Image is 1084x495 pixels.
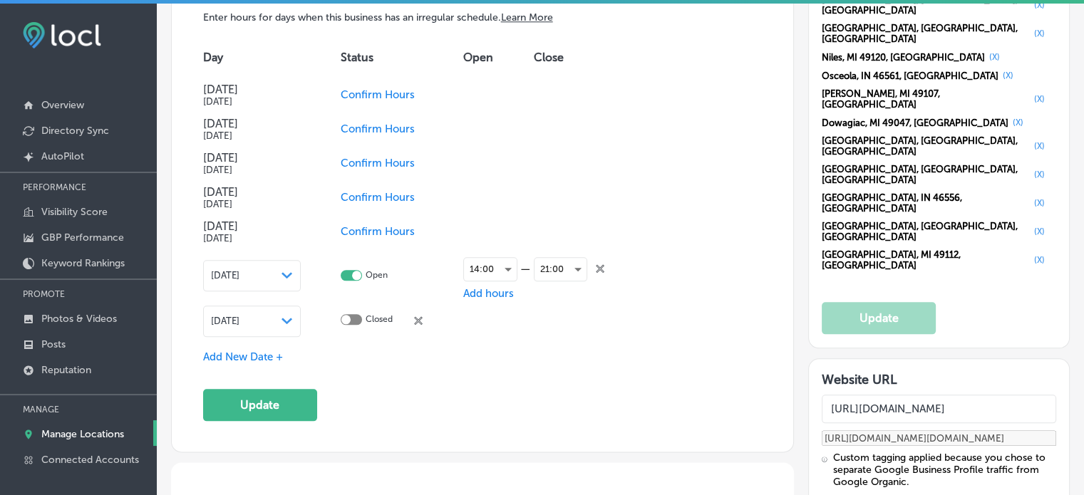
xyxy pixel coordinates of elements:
[1030,254,1049,266] button: (X)
[822,221,1030,242] span: [GEOGRAPHIC_DATA], [GEOGRAPHIC_DATA], [GEOGRAPHIC_DATA]
[203,389,317,421] button: Update
[822,88,1030,110] span: [PERSON_NAME], MI 49107, [GEOGRAPHIC_DATA]
[1030,28,1049,39] button: (X)
[822,52,985,63] span: Niles, MI 49120, [GEOGRAPHIC_DATA]
[822,395,1056,423] input: Add Location Website
[341,38,463,78] th: Status
[23,22,101,48] img: fda3e92497d09a02dc62c9cd864e3231.png
[203,151,301,165] h4: [DATE]
[41,257,125,269] p: Keyword Rankings
[203,38,341,78] th: Day
[341,123,415,135] span: Confirm Hours
[41,99,84,111] p: Overview
[366,270,388,281] p: Open
[41,150,84,162] p: AutoPilot
[822,71,998,81] span: Osceola, IN 46561, [GEOGRAPHIC_DATA]
[41,428,124,440] p: Manage Locations
[1030,140,1049,152] button: (X)
[41,313,117,325] p: Photos & Videos
[985,51,1004,63] button: (X)
[1030,169,1049,180] button: (X)
[203,350,283,363] span: Add New Date +
[535,258,587,281] div: 21:00
[998,70,1018,81] button: (X)
[41,364,91,376] p: Reputation
[501,11,553,24] a: Learn More
[833,452,1056,488] div: Custom tagging applied because you chose to separate Google Business Profile traffic from Google ...
[341,225,415,238] span: Confirm Hours
[203,165,301,175] h5: [DATE]
[822,164,1030,185] span: [GEOGRAPHIC_DATA], [GEOGRAPHIC_DATA], [GEOGRAPHIC_DATA]
[41,125,109,137] p: Directory Sync
[341,157,415,170] span: Confirm Hours
[41,231,124,244] p: GBP Performance
[822,118,1008,128] span: Dowagiac, MI 49047, [GEOGRAPHIC_DATA]
[341,191,415,204] span: Confirm Hours
[517,262,533,276] div: —
[211,316,239,326] span: [DATE]
[203,117,301,130] h4: [DATE]
[203,130,301,141] h5: [DATE]
[464,258,517,281] div: 14:00
[463,38,533,78] th: Open
[203,199,301,209] h5: [DATE]
[41,338,66,350] p: Posts
[211,270,239,281] span: [DATE]
[366,314,393,328] p: Closed
[203,83,301,96] h4: [DATE]
[1030,197,1049,209] button: (X)
[203,11,763,24] p: Enter hours for days when this business has an irregular schedule.
[341,88,415,101] span: Confirm Hours
[822,135,1030,157] span: [GEOGRAPHIC_DATA], [GEOGRAPHIC_DATA], [GEOGRAPHIC_DATA]
[1030,93,1049,105] button: (X)
[1008,117,1028,128] button: (X)
[822,249,1030,271] span: [GEOGRAPHIC_DATA], MI 49112, [GEOGRAPHIC_DATA]
[203,233,301,244] h5: [DATE]
[822,302,936,334] button: Update
[822,23,1030,44] span: [GEOGRAPHIC_DATA], [GEOGRAPHIC_DATA], [GEOGRAPHIC_DATA]
[822,192,1030,214] span: [GEOGRAPHIC_DATA], IN 46556, [GEOGRAPHIC_DATA]
[534,38,622,78] th: Close
[41,454,139,466] p: Connected Accounts
[203,185,301,199] h4: [DATE]
[41,206,108,218] p: Visibility Score
[822,372,1056,387] h3: Website URL
[463,287,514,300] span: Add hours
[203,219,301,233] h4: [DATE]
[1030,226,1049,237] button: (X)
[203,96,301,107] h5: [DATE]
